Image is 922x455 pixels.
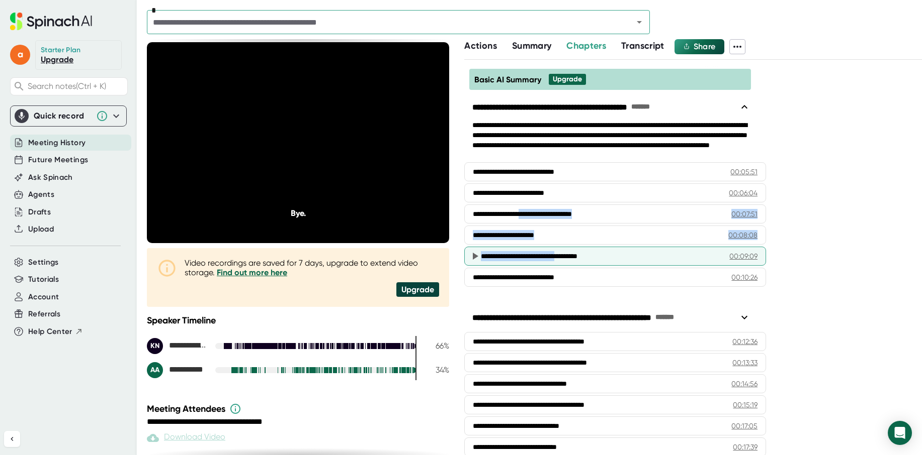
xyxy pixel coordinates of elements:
[4,431,20,447] button: Collapse sidebar
[28,137,86,149] button: Meeting History
[512,40,551,51] span: Summary
[28,81,125,91] span: Search notes (Ctrl + K)
[28,206,51,218] button: Drafts
[731,421,758,431] div: 00:17:05
[474,75,541,84] span: Basic AI Summary
[464,39,496,53] button: Actions
[28,326,72,337] span: Help Center
[694,42,716,51] span: Share
[15,106,122,126] div: Quick record
[732,358,758,368] div: 00:13:33
[147,338,163,354] div: KN
[888,421,912,445] div: Open Intercom Messenger
[632,15,646,29] button: Open
[729,188,758,198] div: 00:06:04
[28,274,59,285] button: Tutorials
[731,379,758,389] div: 00:14:56
[185,258,439,277] div: Video recordings are saved for 7 days, upgrade to extend video storage.
[28,189,54,200] button: Agents
[621,39,664,53] button: Transcript
[566,39,606,53] button: Chapters
[675,39,725,54] button: Share
[41,46,81,55] div: Starter Plan
[28,172,73,183] button: Ask Spinach
[396,282,439,297] div: Upgrade
[147,403,452,415] div: Meeting Attendees
[566,40,606,51] span: Chapters
[424,341,449,351] div: 66 %
[28,291,59,303] button: Account
[732,336,758,347] div: 00:12:36
[28,257,59,268] button: Settings
[512,39,551,53] button: Summary
[28,308,60,320] button: Referrals
[730,167,758,177] div: 00:05:51
[41,55,73,64] a: Upgrade
[729,251,758,261] div: 00:09:09
[733,442,758,452] div: 00:17:39
[621,40,664,51] span: Transcript
[147,362,163,378] div: AA
[28,326,83,337] button: Help Center
[147,315,449,326] div: Speaker Timeline
[424,365,449,375] div: 34 %
[147,362,207,378] div: Amara Anwar
[28,154,88,166] button: Future Meetings
[147,432,225,444] div: Paid feature
[28,223,54,235] button: Upload
[553,75,582,84] div: Upgrade
[731,209,758,219] div: 00:07:51
[464,40,496,51] span: Actions
[34,111,91,121] div: Quick record
[147,338,207,354] div: Kristina Novokreshchenova
[177,208,419,218] div: Bye.
[10,45,30,65] span: a
[728,230,758,240] div: 00:08:08
[731,272,758,282] div: 00:10:26
[733,400,758,410] div: 00:15:19
[217,268,287,277] a: Find out more here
